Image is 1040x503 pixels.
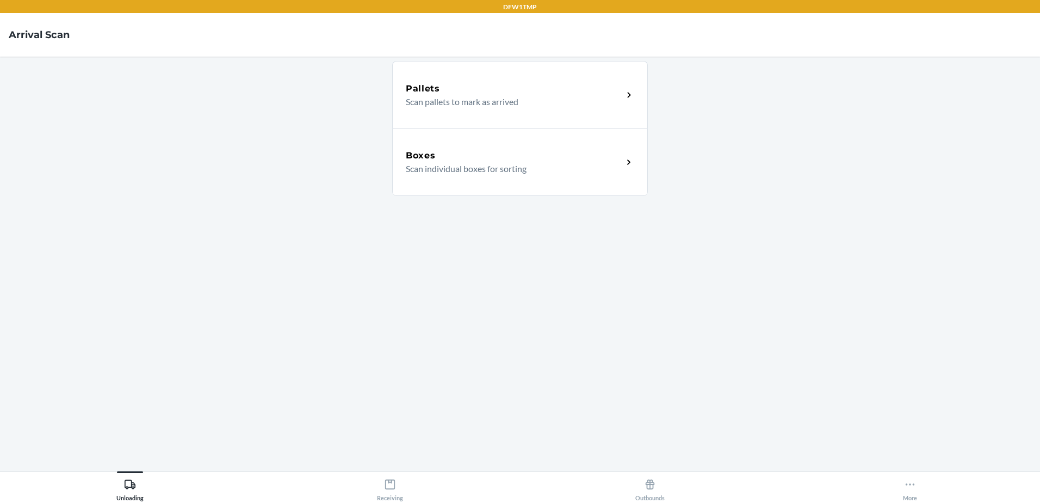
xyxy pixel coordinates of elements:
[406,95,614,108] p: Scan pallets to mark as arrived
[635,474,665,501] div: Outbounds
[406,82,440,95] h5: Pallets
[377,474,403,501] div: Receiving
[406,149,436,162] h5: Boxes
[392,61,648,128] a: PalletsScan pallets to mark as arrived
[406,162,614,175] p: Scan individual boxes for sorting
[503,2,537,12] p: DFW1TMP
[260,471,520,501] button: Receiving
[903,474,917,501] div: More
[392,128,648,196] a: BoxesScan individual boxes for sorting
[116,474,144,501] div: Unloading
[9,28,70,42] h4: Arrival Scan
[520,471,780,501] button: Outbounds
[780,471,1040,501] button: More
